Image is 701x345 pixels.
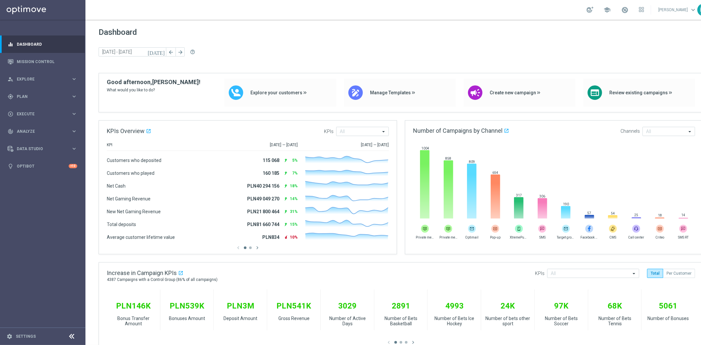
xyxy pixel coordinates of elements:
i: play_circle_outline [8,111,13,117]
span: school [603,6,611,13]
a: Mission Control [17,53,77,70]
button: equalizer Dashboard [7,42,78,47]
button: gps_fixed Plan keyboard_arrow_right [7,94,78,99]
div: Mission Control [8,53,77,70]
a: [PERSON_NAME]keyboard_arrow_down [658,5,697,15]
span: Plan [17,95,71,99]
i: track_changes [8,128,13,134]
div: Optibot [8,157,77,175]
button: Data Studio keyboard_arrow_right [7,146,78,151]
i: person_search [8,76,13,82]
button: track_changes Analyze keyboard_arrow_right [7,129,78,134]
span: Explore [17,77,71,81]
div: Explore [8,76,71,82]
span: Data Studio [17,147,71,151]
button: Mission Control [7,59,78,64]
span: Execute [17,112,71,116]
i: keyboard_arrow_right [71,111,77,117]
i: equalizer [8,41,13,47]
a: Dashboard [17,35,77,53]
div: Execute [8,111,71,117]
button: play_circle_outline Execute keyboard_arrow_right [7,111,78,117]
i: gps_fixed [8,94,13,100]
i: keyboard_arrow_right [71,93,77,100]
div: Dashboard [8,35,77,53]
i: lightbulb [8,163,13,169]
i: keyboard_arrow_right [71,146,77,152]
span: Analyze [17,129,71,133]
button: person_search Explore keyboard_arrow_right [7,77,78,82]
div: Analyze [8,128,71,134]
i: keyboard_arrow_right [71,76,77,82]
div: +10 [69,164,77,168]
a: Optibot [17,157,69,175]
div: Plan [8,94,71,100]
i: keyboard_arrow_right [71,128,77,134]
span: keyboard_arrow_down [689,6,697,13]
i: settings [7,333,12,339]
a: Settings [16,334,36,338]
button: lightbulb Optibot +10 [7,164,78,169]
div: Data Studio [8,146,71,152]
